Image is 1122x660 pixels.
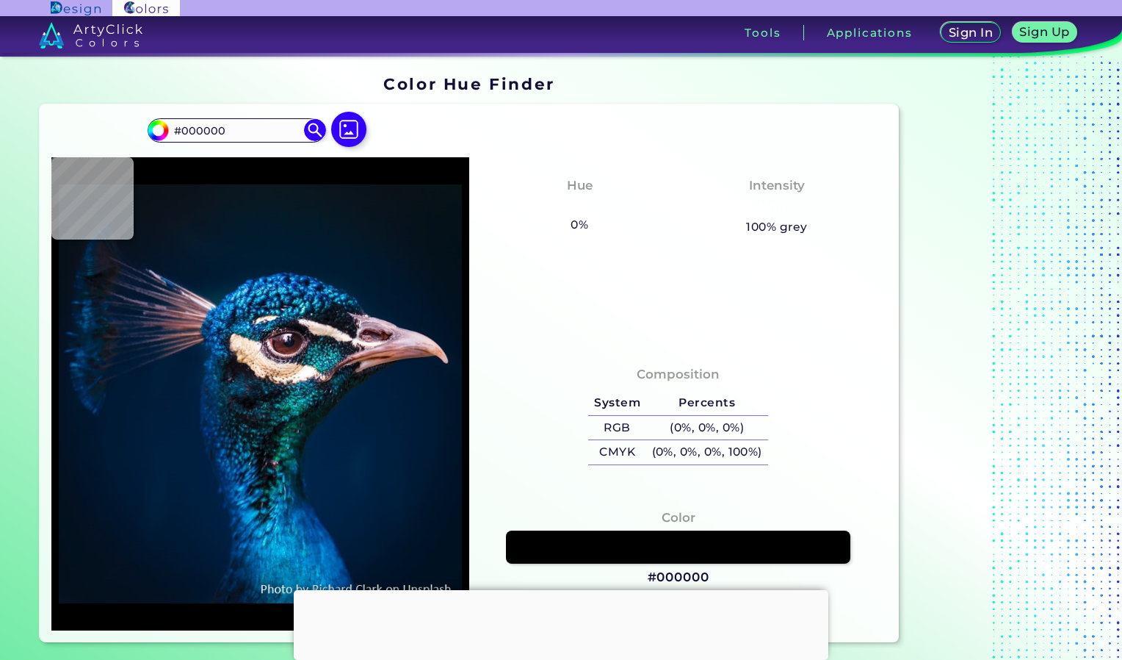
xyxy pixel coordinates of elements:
a: Sign Up [1016,24,1074,42]
h5: (0%, 0%, 0%) [646,416,768,440]
h5: 0% [565,215,594,234]
img: ArtyClick Design logo [51,1,100,15]
h3: #000000 [648,569,709,587]
h5: System [588,391,645,415]
h5: Sign In [951,27,991,38]
img: img_pavlin.jpg [59,165,462,624]
h5: RGB [588,416,645,440]
h3: Tools [745,27,781,38]
iframe: Advertisement [294,590,828,656]
a: Sign In [944,24,998,42]
h3: None [555,198,604,216]
h5: 100% grey [746,218,807,237]
h5: (0%, 0%, 0%, 100%) [646,440,768,464]
iframe: Advertisement [905,70,1088,648]
h4: Composition [637,364,720,385]
h3: Applications [827,27,913,38]
h3: None [752,198,801,216]
input: type color.. [168,121,305,140]
h4: Intensity [749,175,805,196]
img: icon picture [331,112,366,147]
h5: Sign Up [1022,26,1068,37]
img: logo_artyclick_colors_white.svg [39,22,142,49]
h5: Percents [646,391,768,415]
h4: Hue [567,175,593,196]
h1: Color Hue Finder [383,73,554,95]
img: icon search [304,119,326,141]
h4: Color [662,507,695,528]
h5: CMYK [588,440,645,464]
